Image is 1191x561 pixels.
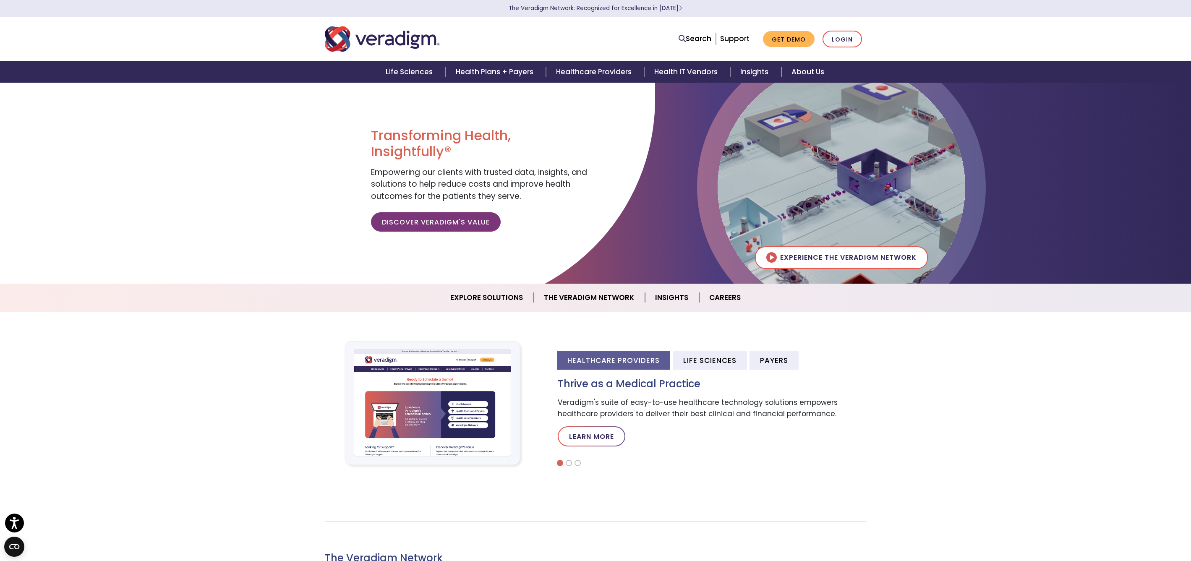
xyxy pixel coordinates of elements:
button: Open CMP widget [4,537,24,557]
p: Veradigm's suite of easy-to-use healthcare technology solutions empowers healthcare providers to ... [558,397,866,420]
a: Search [679,33,711,44]
li: Life Sciences [673,351,747,370]
a: Login [823,31,862,48]
a: Support [720,34,750,44]
a: Get Demo [763,31,815,47]
img: Veradigm logo [325,25,440,53]
iframe: Drift Chat Widget [1030,509,1181,551]
li: Payers [750,351,799,370]
a: About Us [781,61,834,83]
h1: Transforming Health, Insightfully® [371,128,589,160]
a: The Veradigm Network: Recognized for Excellence in [DATE]Learn More [509,4,682,12]
a: The Veradigm Network [534,287,645,308]
a: Discover Veradigm's Value [371,212,501,232]
a: Health Plans + Payers [446,61,546,83]
a: Healthcare Providers [546,61,644,83]
span: Empowering our clients with trusted data, insights, and solutions to help reduce costs and improv... [371,167,587,202]
a: Life Sciences [376,61,445,83]
a: Insights [645,287,699,308]
a: Careers [699,287,751,308]
a: Explore Solutions [440,287,534,308]
a: Learn More [558,426,625,446]
h3: Thrive as a Medical Practice [558,378,866,390]
a: Insights [730,61,781,83]
li: Healthcare Providers [557,351,670,370]
a: Health IT Vendors [644,61,730,83]
span: Learn More [679,4,682,12]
